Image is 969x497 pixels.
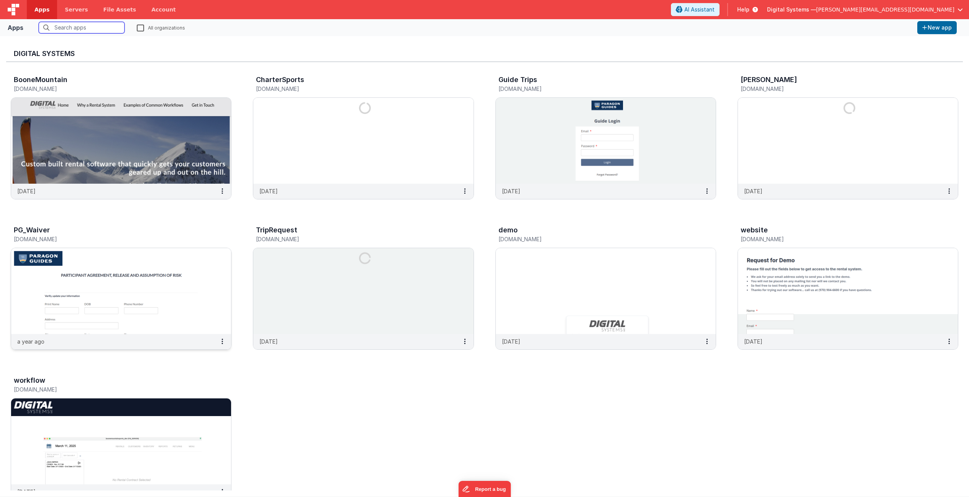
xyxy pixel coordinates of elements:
p: [DATE] [259,337,278,346]
p: a year ago [17,337,44,346]
span: [PERSON_NAME][EMAIL_ADDRESS][DOMAIN_NAME] [816,6,954,13]
span: Apps [34,6,49,13]
h5: [DOMAIN_NAME] [741,236,939,242]
p: [DATE] [502,187,520,195]
h3: workflow [14,377,45,384]
button: Digital Systems — [PERSON_NAME][EMAIL_ADDRESS][DOMAIN_NAME] [767,6,963,13]
h5: [DOMAIN_NAME] [14,86,212,92]
p: [DATE] [17,488,36,496]
p: [DATE] [259,187,278,195]
h3: TripRequest [256,226,297,234]
p: [DATE] [744,337,762,346]
span: Help [737,6,749,13]
p: [DATE] [502,337,520,346]
h5: [DOMAIN_NAME] [256,236,454,242]
button: New app [917,21,957,34]
h3: [PERSON_NAME] [741,76,797,84]
h5: [DOMAIN_NAME] [498,236,697,242]
span: Servers [65,6,88,13]
h3: PG_Waiver [14,226,50,234]
h3: Digital Systems [14,50,955,58]
h3: demo [498,226,518,234]
h5: [DOMAIN_NAME] [498,86,697,92]
input: Search apps [39,22,125,33]
h5: [DOMAIN_NAME] [741,86,939,92]
h5: [DOMAIN_NAME] [256,86,454,92]
p: [DATE] [744,187,762,195]
button: AI Assistant [671,3,720,16]
div: Apps [8,23,23,32]
h5: [DOMAIN_NAME] [14,387,212,392]
iframe: Marker.io feedback button [458,481,511,497]
span: AI Assistant [684,6,715,13]
h5: [DOMAIN_NAME] [14,236,212,242]
p: [DATE] [17,187,36,195]
label: All organizations [137,24,185,31]
span: File Assets [103,6,136,13]
h3: CharterSports [256,76,304,84]
span: Digital Systems — [767,6,816,13]
h3: website [741,226,768,234]
h3: Guide Trips [498,76,537,84]
h3: BooneMountain [14,76,67,84]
